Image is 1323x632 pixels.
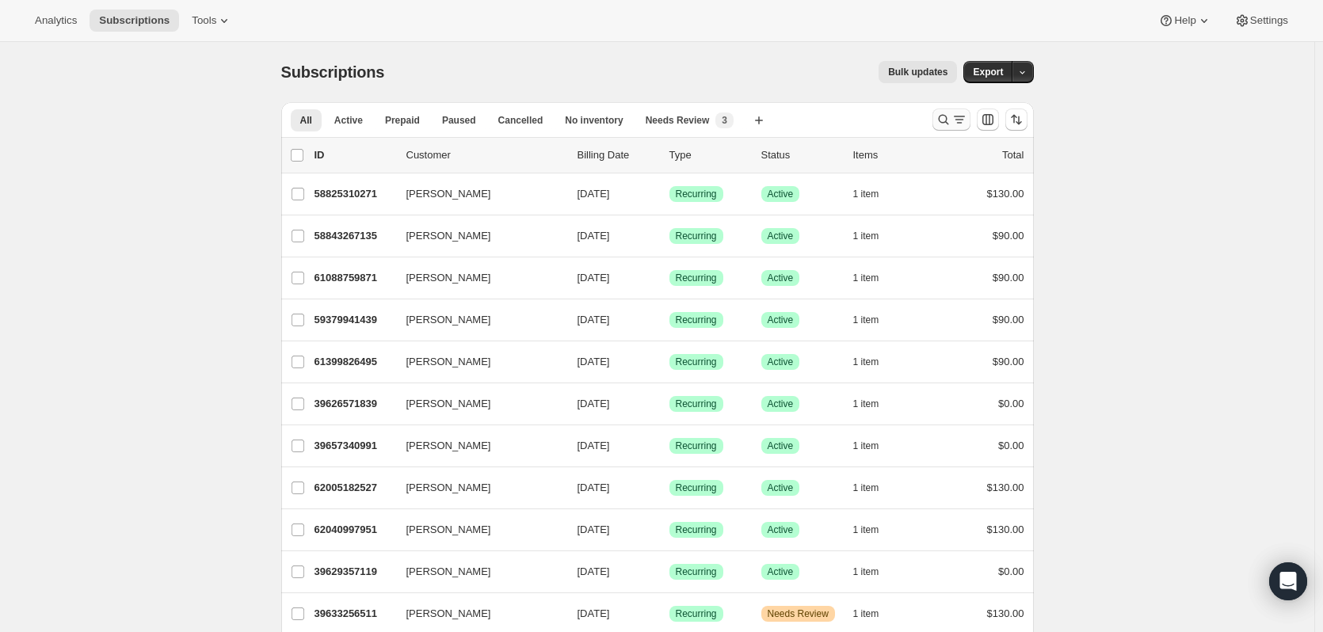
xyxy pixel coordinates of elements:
[768,188,794,200] span: Active
[182,10,242,32] button: Tools
[35,14,77,27] span: Analytics
[879,61,957,83] button: Bulk updates
[932,109,970,131] button: Search and filter results
[853,607,879,620] span: 1 item
[578,314,610,326] span: [DATE]
[669,147,749,163] div: Type
[315,561,1024,583] div: 39629357119[PERSON_NAME][DATE]SuccessRecurringSuccessActive1 item$0.00
[853,230,879,242] span: 1 item
[315,396,394,412] p: 39626571839
[578,440,610,451] span: [DATE]
[1269,562,1307,600] div: Open Intercom Messenger
[90,10,179,32] button: Subscriptions
[963,61,1012,83] button: Export
[853,440,879,452] span: 1 item
[442,114,476,127] span: Paused
[315,225,1024,247] div: 58843267135[PERSON_NAME][DATE]SuccessRecurringSuccessActive1 item$90.00
[315,603,1024,625] div: 39633256511[PERSON_NAME][DATE]SuccessRecurringWarningNeeds Review1 item$130.00
[853,183,897,205] button: 1 item
[998,440,1024,451] span: $0.00
[1250,14,1288,27] span: Settings
[973,66,1003,78] span: Export
[993,356,1024,367] span: $90.00
[768,607,829,620] span: Needs Review
[646,114,710,127] span: Needs Review
[315,228,394,244] p: 58843267135
[1005,109,1028,131] button: Sort the results
[578,523,610,535] span: [DATE]
[1225,10,1298,32] button: Settings
[768,272,794,284] span: Active
[406,147,565,163] p: Customer
[315,186,394,202] p: 58825310271
[987,523,1024,535] span: $130.00
[406,480,491,496] span: [PERSON_NAME]
[1149,10,1221,32] button: Help
[853,603,897,625] button: 1 item
[315,522,394,538] p: 62040997951
[676,482,717,494] span: Recurring
[998,565,1024,577] span: $0.00
[853,314,879,326] span: 1 item
[406,354,491,370] span: [PERSON_NAME]
[853,272,879,284] span: 1 item
[853,147,932,163] div: Items
[397,391,555,417] button: [PERSON_NAME]
[578,565,610,577] span: [DATE]
[768,314,794,326] span: Active
[998,398,1024,409] span: $0.00
[315,480,394,496] p: 62005182527
[397,433,555,459] button: [PERSON_NAME]
[397,265,555,291] button: [PERSON_NAME]
[315,270,394,286] p: 61088759871
[987,607,1024,619] span: $130.00
[578,398,610,409] span: [DATE]
[300,114,312,127] span: All
[853,523,879,536] span: 1 item
[853,561,897,583] button: 1 item
[578,147,657,163] p: Billing Date
[406,270,491,286] span: [PERSON_NAME]
[676,440,717,452] span: Recurring
[987,482,1024,493] span: $130.00
[888,66,947,78] span: Bulk updates
[385,114,420,127] span: Prepaid
[768,398,794,410] span: Active
[853,435,897,457] button: 1 item
[578,272,610,284] span: [DATE]
[768,565,794,578] span: Active
[281,63,385,81] span: Subscriptions
[315,183,1024,205] div: 58825310271[PERSON_NAME][DATE]SuccessRecurringSuccessActive1 item$130.00
[853,477,897,499] button: 1 item
[315,438,394,454] p: 39657340991
[25,10,86,32] button: Analytics
[578,356,610,367] span: [DATE]
[315,147,394,163] p: ID
[397,475,555,501] button: [PERSON_NAME]
[406,186,491,202] span: [PERSON_NAME]
[761,147,841,163] p: Status
[768,356,794,368] span: Active
[977,109,999,131] button: Customize table column order and visibility
[768,523,794,536] span: Active
[853,225,897,247] button: 1 item
[315,477,1024,499] div: 62005182527[PERSON_NAME][DATE]SuccessRecurringSuccessActive1 item$130.00
[406,396,491,412] span: [PERSON_NAME]
[676,523,717,536] span: Recurring
[676,230,717,242] span: Recurring
[406,606,491,622] span: [PERSON_NAME]
[315,312,394,328] p: 59379941439
[676,565,717,578] span: Recurring
[397,349,555,375] button: [PERSON_NAME]
[676,398,717,410] span: Recurring
[406,438,491,454] span: [PERSON_NAME]
[853,356,879,368] span: 1 item
[768,482,794,494] span: Active
[397,223,555,249] button: [PERSON_NAME]
[987,188,1024,200] span: $130.00
[853,565,879,578] span: 1 item
[315,435,1024,457] div: 39657340991[PERSON_NAME][DATE]SuccessRecurringSuccessActive1 item$0.00
[397,559,555,584] button: [PERSON_NAME]
[406,228,491,244] span: [PERSON_NAME]
[315,309,1024,331] div: 59379941439[PERSON_NAME][DATE]SuccessRecurringSuccessActive1 item$90.00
